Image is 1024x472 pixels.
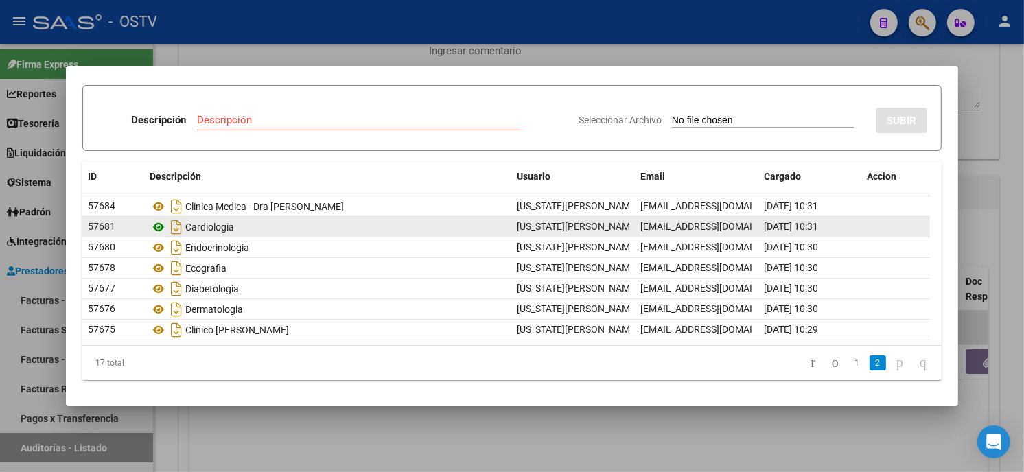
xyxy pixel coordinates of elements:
[764,262,818,273] span: [DATE] 10:30
[150,257,506,279] div: Ecografia
[144,162,511,191] datatable-header-cell: Descripción
[640,221,793,232] span: [EMAIL_ADDRESS][DOMAIN_NAME]
[82,162,144,191] datatable-header-cell: ID
[804,355,822,370] a: go to first page
[150,278,506,300] div: Diabetologia
[758,162,861,191] datatable-header-cell: Cargado
[640,324,793,335] span: [EMAIL_ADDRESS][DOMAIN_NAME]
[764,221,818,232] span: [DATE] 10:31
[167,278,185,300] i: Descargar documento
[861,162,930,191] datatable-header-cell: Accion
[517,200,686,211] span: [US_STATE][PERSON_NAME][US_STATE]
[870,355,886,370] a: 2
[764,283,818,294] span: [DATE] 10:30
[517,324,686,335] span: [US_STATE][PERSON_NAME][US_STATE]
[640,171,665,182] span: Email
[876,108,927,133] button: SUBIR
[88,303,115,314] span: 57676
[88,221,115,232] span: 57681
[167,216,185,238] i: Descargar documento
[150,237,506,259] div: Endocrinologia
[977,425,1010,458] div: Open Intercom Messenger
[914,355,933,370] a: go to last page
[887,115,916,127] span: SUBIR
[88,324,115,335] span: 57675
[167,319,185,341] i: Descargar documento
[847,351,868,375] li: page 1
[167,237,185,259] i: Descargar documento
[88,262,115,273] span: 57678
[150,319,506,341] div: Clinico [PERSON_NAME]
[88,200,115,211] span: 57684
[167,257,185,279] i: Descargar documento
[88,283,115,294] span: 57677
[88,171,97,182] span: ID
[764,200,818,211] span: [DATE] 10:31
[167,298,185,320] i: Descargar documento
[150,216,506,238] div: Cardiologia
[890,355,909,370] a: go to next page
[764,324,818,335] span: [DATE] 10:29
[868,351,888,375] li: page 2
[517,262,686,273] span: [US_STATE][PERSON_NAME][US_STATE]
[517,303,686,314] span: [US_STATE][PERSON_NAME][US_STATE]
[131,113,186,128] p: Descripción
[517,283,686,294] span: [US_STATE][PERSON_NAME][US_STATE]
[150,196,506,217] div: Clinica Medica - Dra [PERSON_NAME]
[640,283,793,294] span: [EMAIL_ADDRESS][DOMAIN_NAME]
[82,346,252,380] div: 17 total
[640,303,793,314] span: [EMAIL_ADDRESS][DOMAIN_NAME]
[640,262,793,273] span: [EMAIL_ADDRESS][DOMAIN_NAME]
[150,298,506,320] div: Dermatologia
[764,241,818,252] span: [DATE] 10:30
[517,171,550,182] span: Usuario
[511,162,635,191] datatable-header-cell: Usuario
[517,241,686,252] span: [US_STATE][PERSON_NAME][US_STATE]
[88,241,115,252] span: 57680
[867,171,896,182] span: Accion
[849,355,865,370] a: 1
[764,303,818,314] span: [DATE] 10:30
[826,355,845,370] a: go to previous page
[764,171,801,182] span: Cargado
[640,241,793,252] span: [EMAIL_ADDRESS][DOMAIN_NAME]
[150,171,201,182] span: Descripción
[167,196,185,217] i: Descargar documento
[635,162,758,191] datatable-header-cell: Email
[517,221,686,232] span: [US_STATE][PERSON_NAME][US_STATE]
[579,115,662,126] span: Seleccionar Archivo
[640,200,793,211] span: [EMAIL_ADDRESS][DOMAIN_NAME]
